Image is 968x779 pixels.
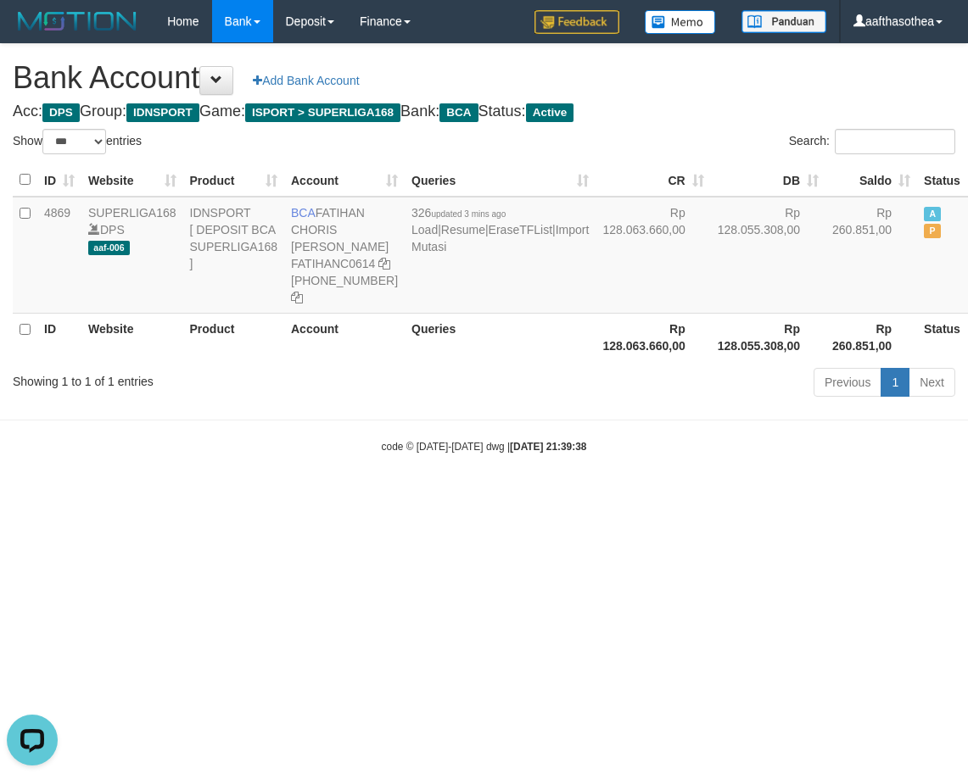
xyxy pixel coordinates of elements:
th: Queries [405,313,596,361]
td: Rp 128.063.660,00 [596,197,710,314]
strong: [DATE] 21:39:38 [510,441,586,453]
span: Active [526,103,574,122]
small: code © [DATE]-[DATE] dwg | [382,441,587,453]
th: Rp 128.063.660,00 [596,313,710,361]
th: Status [917,313,967,361]
a: SUPERLIGA168 [88,206,176,220]
a: FATIHANC0614 [291,257,375,270]
th: Account: activate to sort column ascending [284,164,405,197]
th: Rp 260.851,00 [825,313,917,361]
h4: Acc: Group: Game: Bank: Status: [13,103,955,120]
span: Paused [924,224,941,238]
a: 1 [881,368,909,397]
th: Website: activate to sort column ascending [81,164,183,197]
a: Next [909,368,955,397]
th: ID: activate to sort column ascending [37,164,81,197]
label: Search: [789,129,955,154]
a: EraseTFList [489,223,552,236]
span: BCA [439,103,478,122]
th: Saldo: activate to sort column ascending [825,164,917,197]
span: | | | [411,206,589,253]
span: Active [924,207,941,221]
td: IDNSPORT [ DEPOSIT BCA SUPERLIGA168 ] [183,197,285,314]
span: aaf-006 [88,241,130,255]
img: Button%20Memo.svg [645,10,716,34]
label: Show entries [13,129,142,154]
span: 326 [411,206,506,220]
h1: Bank Account [13,61,955,95]
th: Status [917,164,967,197]
a: Add Bank Account [242,66,370,95]
span: ISPORT > SUPERLIGA168 [245,103,400,122]
th: Product: activate to sort column ascending [183,164,285,197]
a: Load [411,223,438,236]
td: DPS [81,197,183,314]
a: Copy FATIHANC0614 to clipboard [378,257,390,270]
img: Feedback.jpg [534,10,619,34]
span: IDNSPORT [126,103,199,122]
span: DPS [42,103,80,122]
th: ID [37,313,81,361]
th: Rp 128.055.308,00 [711,313,825,361]
th: Account [284,313,405,361]
input: Search: [835,129,955,154]
img: panduan.png [741,10,826,33]
div: Showing 1 to 1 of 1 entries [13,366,390,390]
a: Previous [814,368,881,397]
th: Queries: activate to sort column ascending [405,164,596,197]
th: Product [183,313,285,361]
td: Rp 128.055.308,00 [711,197,825,314]
td: FATIHAN CHORIS [PERSON_NAME] [PHONE_NUMBER] [284,197,405,314]
a: Import Mutasi [411,223,589,253]
td: Rp 260.851,00 [825,197,917,314]
span: updated 3 mins ago [431,209,506,219]
span: BCA [291,206,316,220]
button: Open LiveChat chat widget [7,7,58,58]
th: DB: activate to sort column ascending [711,164,825,197]
a: Resume [441,223,485,236]
th: CR: activate to sort column ascending [596,164,710,197]
th: Website [81,313,183,361]
a: Copy 4062281727 to clipboard [291,291,303,304]
select: Showentries [42,129,106,154]
img: MOTION_logo.png [13,8,142,34]
td: 4869 [37,197,81,314]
